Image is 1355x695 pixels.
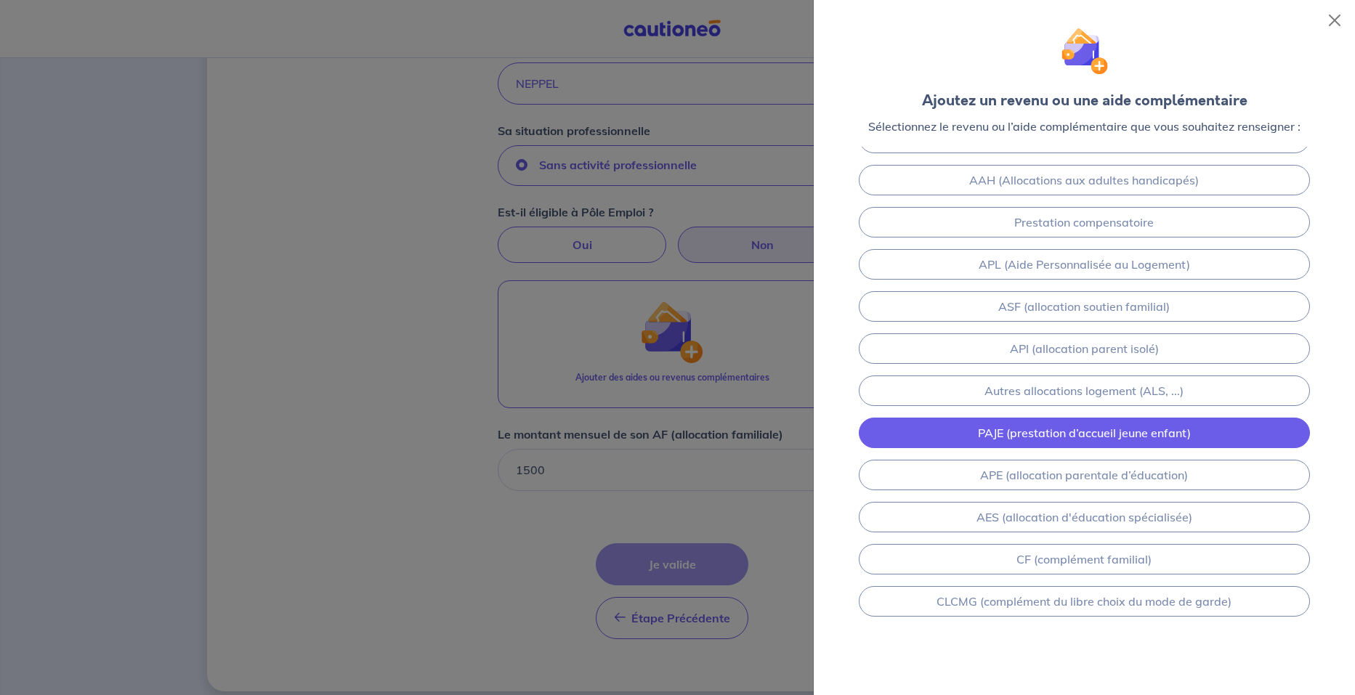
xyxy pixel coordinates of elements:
img: illu_wallet.svg [1061,28,1108,75]
a: CF (complément familial) [859,544,1310,574]
a: API (allocation parent isolé) [859,333,1310,364]
a: AAH (Allocations aux adultes handicapés) [859,165,1310,195]
a: AES (allocation d'éducation spécialisée) [859,502,1310,532]
a: APE (allocation parentale d’éducation) [859,460,1310,490]
a: Autres allocations logement (ALS, ...) [859,375,1310,406]
a: Prestation compensatoire [859,207,1310,237]
button: Close [1323,9,1346,32]
a: PAJE (prestation d’accueil jeune enfant) [859,418,1310,448]
a: ASF (allocation soutien familial) [859,291,1310,322]
p: Sélectionnez le revenu ou l’aide complémentaire que vous souhaitez renseigner : [868,118,1301,135]
a: APL (Aide Personnalisée au Logement) [859,249,1310,280]
a: CLCMG (complément du libre choix du mode de garde) [859,586,1310,617]
div: Ajoutez un revenu ou une aide complémentaire [922,90,1247,112]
